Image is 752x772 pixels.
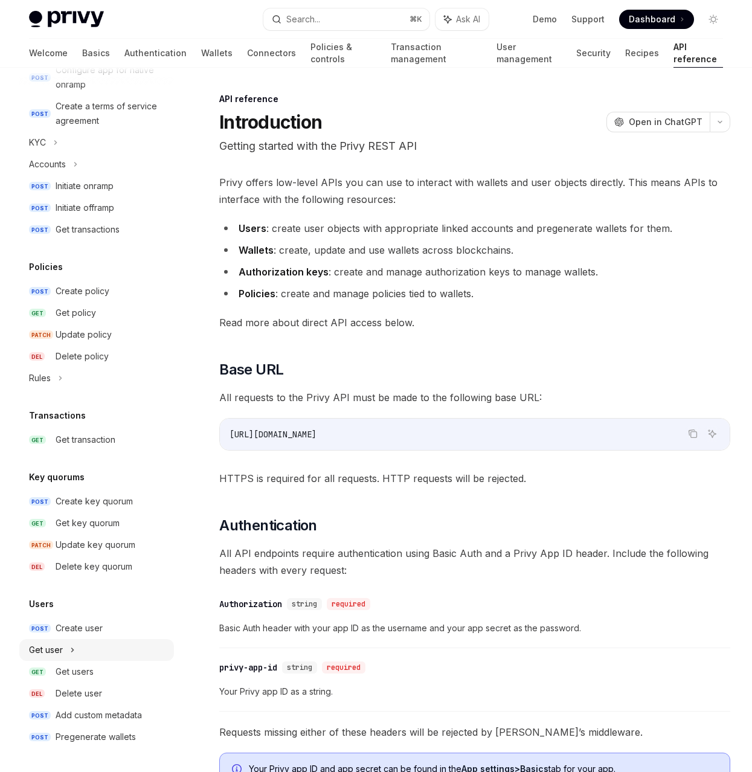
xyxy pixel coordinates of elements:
span: DEL [29,562,45,571]
strong: Policies [239,288,275,300]
span: [URL][DOMAIN_NAME] [230,429,317,440]
a: POSTGet transactions [19,219,174,240]
div: Delete policy [56,349,109,364]
div: KYC [29,135,46,150]
div: API reference [219,93,730,105]
span: DEL [29,689,45,698]
h5: Transactions [29,408,86,423]
span: string [292,599,317,609]
a: Basics [82,39,110,68]
a: API reference [673,39,723,68]
li: : create and manage authorization keys to manage wallets. [219,263,730,280]
strong: Users [239,222,266,234]
span: Ask AI [456,13,480,25]
a: Welcome [29,39,68,68]
a: POSTCreate a terms of service agreement [19,95,174,132]
button: Open in ChatGPT [606,112,710,132]
a: DELDelete key quorum [19,556,174,577]
span: POST [29,287,51,296]
span: PATCH [29,541,53,550]
button: Search...⌘K [263,8,429,30]
a: Demo [533,13,557,25]
div: Create user [56,621,103,635]
h5: Policies [29,260,63,274]
span: HTTPS is required for all requests. HTTP requests will be rejected. [219,470,730,487]
div: Get policy [56,306,96,320]
a: Authentication [124,39,187,68]
span: Read more about direct API access below. [219,314,730,331]
span: POST [29,225,51,234]
span: Open in ChatGPT [629,116,702,128]
span: All requests to the Privy API must be made to the following base URL: [219,389,730,406]
a: GETGet users [19,661,174,683]
div: Pregenerate wallets [56,730,136,744]
span: ⌘ K [410,14,422,24]
span: POST [29,624,51,633]
span: POST [29,109,51,118]
a: Wallets [201,39,233,68]
div: required [327,598,370,610]
div: Get user [29,643,63,657]
a: Connectors [247,39,296,68]
li: : create and manage policies tied to wallets. [219,285,730,302]
a: DELDelete policy [19,346,174,367]
a: DELDelete user [19,683,174,704]
div: Create policy [56,284,109,298]
a: POSTInitiate onramp [19,175,174,197]
div: Get transactions [56,222,120,237]
span: DEL [29,352,45,361]
div: Delete user [56,686,102,701]
span: Your Privy app ID as a string. [219,684,730,699]
span: Authentication [219,516,317,535]
a: Support [571,13,605,25]
div: Get key quorum [56,516,120,530]
a: User management [497,39,561,68]
button: Ask AI [435,8,489,30]
span: GET [29,667,46,677]
span: POST [29,204,51,213]
a: POSTCreate policy [19,280,174,302]
div: Authorization [219,598,282,610]
span: Basic Auth header with your app ID as the username and your app secret as the password. [219,621,730,635]
a: GETGet key quorum [19,512,174,534]
a: POSTCreate key quorum [19,491,174,512]
strong: Wallets [239,244,274,256]
div: Update policy [56,327,112,342]
span: GET [29,309,46,318]
span: POST [29,711,51,720]
span: PATCH [29,330,53,339]
div: Update key quorum [56,538,135,552]
div: Initiate offramp [56,201,114,215]
div: required [322,661,365,674]
strong: Authorization keys [239,266,329,278]
span: Base URL [219,360,283,379]
a: POSTInitiate offramp [19,197,174,219]
li: : create, update and use wallets across blockchains. [219,242,730,259]
div: Rules [29,371,51,385]
a: GETGet policy [19,302,174,324]
div: privy-app-id [219,661,277,674]
a: PATCHUpdate policy [19,324,174,346]
span: GET [29,519,46,528]
a: Policies & controls [310,39,376,68]
span: Dashboard [629,13,675,25]
a: PATCHUpdate key quorum [19,534,174,556]
span: Privy offers low-level APIs you can use to interact with wallets and user objects directly. This ... [219,174,730,208]
h5: Key quorums [29,470,85,484]
img: light logo [29,11,104,28]
button: Toggle dark mode [704,10,723,29]
span: Requests missing either of these headers will be rejected by [PERSON_NAME]’s middleware. [219,724,730,741]
a: Transaction management [391,39,482,68]
div: Get transaction [56,433,115,447]
span: POST [29,497,51,506]
div: Accounts [29,157,66,172]
a: Recipes [625,39,659,68]
li: : create user objects with appropriate linked accounts and pregenerate wallets for them. [219,220,730,237]
a: POSTAdd custom metadata [19,704,174,726]
span: POST [29,182,51,191]
a: POSTCreate user [19,617,174,639]
a: Dashboard [619,10,694,29]
h1: Introduction [219,111,322,133]
div: Delete key quorum [56,559,132,574]
div: Create a terms of service agreement [56,99,167,128]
